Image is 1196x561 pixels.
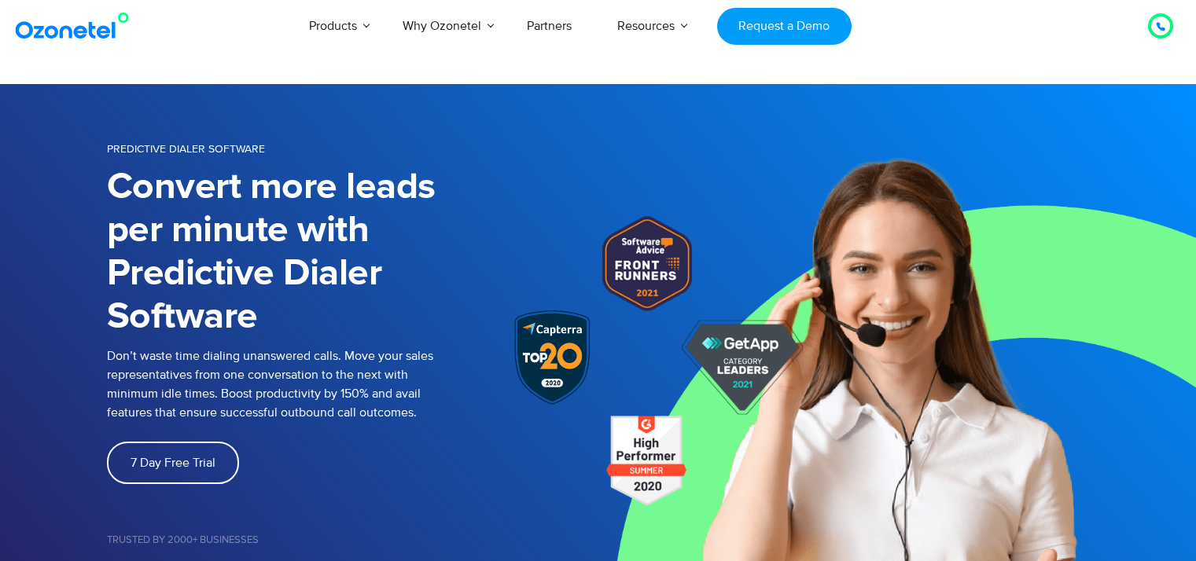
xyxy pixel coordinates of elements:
p: Don’t waste time dialing unanswered calls. Move your sales representatives from one conversation ... [107,346,461,422]
span: 7 Day Free Trial [131,456,215,469]
h5: Trusted by 2000+ Businesses [107,535,598,545]
a: 7 Day Free Trial [107,442,239,484]
span: PREDICTIVE DIALER SOFTWARE [107,142,265,156]
h1: Convert more leads per minute with Predictive Dialer Software [107,166,451,339]
a: Request a Demo [717,8,852,45]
